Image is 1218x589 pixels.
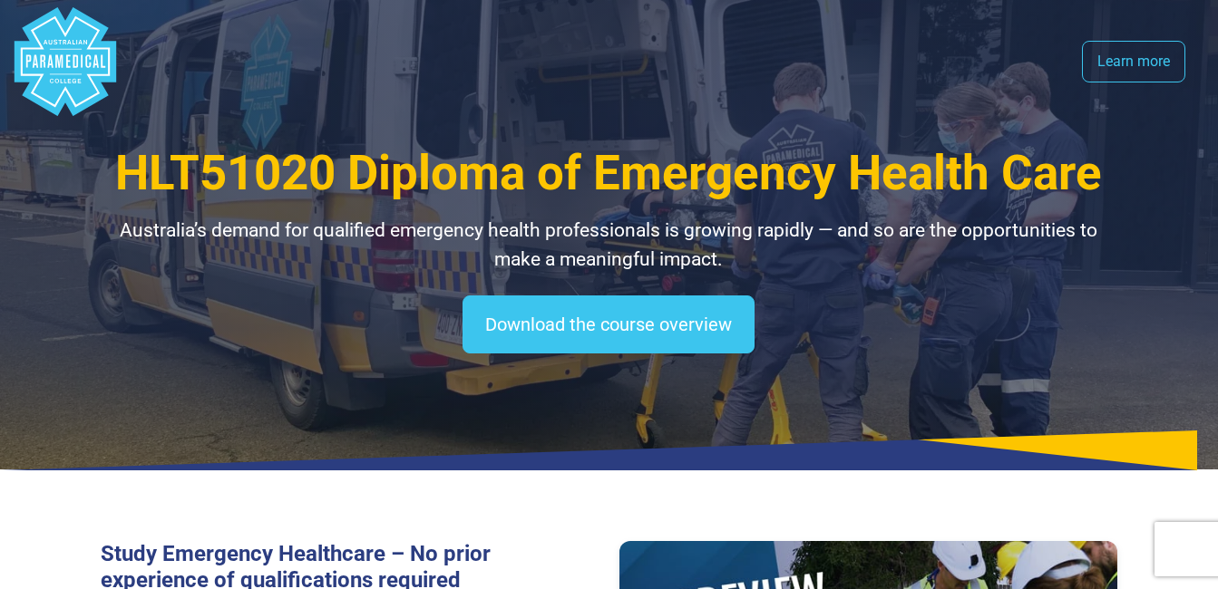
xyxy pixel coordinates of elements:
[11,7,120,116] div: Australian Paramedical College
[1082,41,1185,82] a: Learn more
[101,217,1117,274] p: Australia’s demand for qualified emergency health professionals is growing rapidly — and so are t...
[115,145,1102,201] span: HLT51020 Diploma of Emergency Health Care
[463,295,755,353] a: Download the course overview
